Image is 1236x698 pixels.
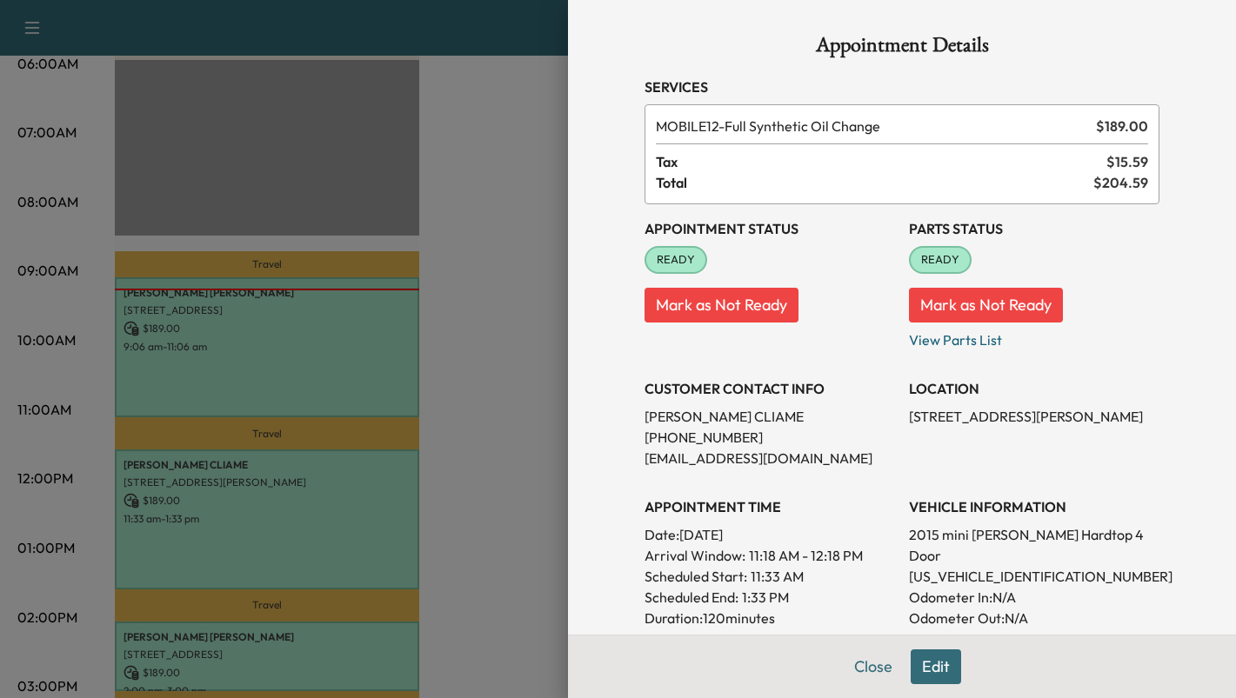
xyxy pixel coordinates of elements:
span: $ 15.59 [1106,151,1148,172]
button: Close [843,649,904,684]
span: Tax [656,151,1106,172]
p: [EMAIL_ADDRESS][DOMAIN_NAME] [645,448,895,469]
p: [PHONE_NUMBER] [645,427,895,448]
p: View Parts List [909,322,1159,350]
p: Arrival Window: [645,545,895,566]
span: $ 204.59 [1093,172,1148,193]
h3: Services [645,76,1159,97]
p: [PERSON_NAME] CLIAME [645,406,895,427]
p: 11:33 AM [751,566,804,587]
h3: Parts Status [909,218,1159,239]
span: READY [646,251,705,269]
p: Duration: 120 minutes [645,608,895,628]
h3: LOCATION [909,378,1159,399]
p: Date: [DATE] [645,524,895,545]
h3: Appointment Status [645,218,895,239]
p: [STREET_ADDRESS][PERSON_NAME] [909,406,1159,427]
p: 2015 mini [PERSON_NAME] Hardtop 4 Door [909,524,1159,566]
p: [US_VEHICLE_IDENTIFICATION_NUMBER] [909,566,1159,587]
span: Full Synthetic Oil Change [656,116,1089,136]
p: Scheduled Start: [645,566,747,587]
p: 1:33 PM [742,587,789,608]
p: Scheduled End: [645,587,738,608]
span: $ 189.00 [1096,116,1148,136]
h3: VEHICLE INFORMATION [909,496,1159,517]
span: 11:18 AM - 12:18 PM [749,545,863,566]
button: Mark as Not Ready [909,288,1063,322]
p: Odometer Out: N/A [909,608,1159,628]
h3: APPOINTMENT TIME [645,496,895,517]
span: READY [911,251,970,269]
button: Mark as Not Ready [645,288,798,322]
h1: Appointment Details [645,35,1159,63]
button: Edit [911,649,961,684]
p: Odometer In: N/A [909,587,1159,608]
span: Total [656,172,1093,193]
h3: CUSTOMER CONTACT INFO [645,378,895,399]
